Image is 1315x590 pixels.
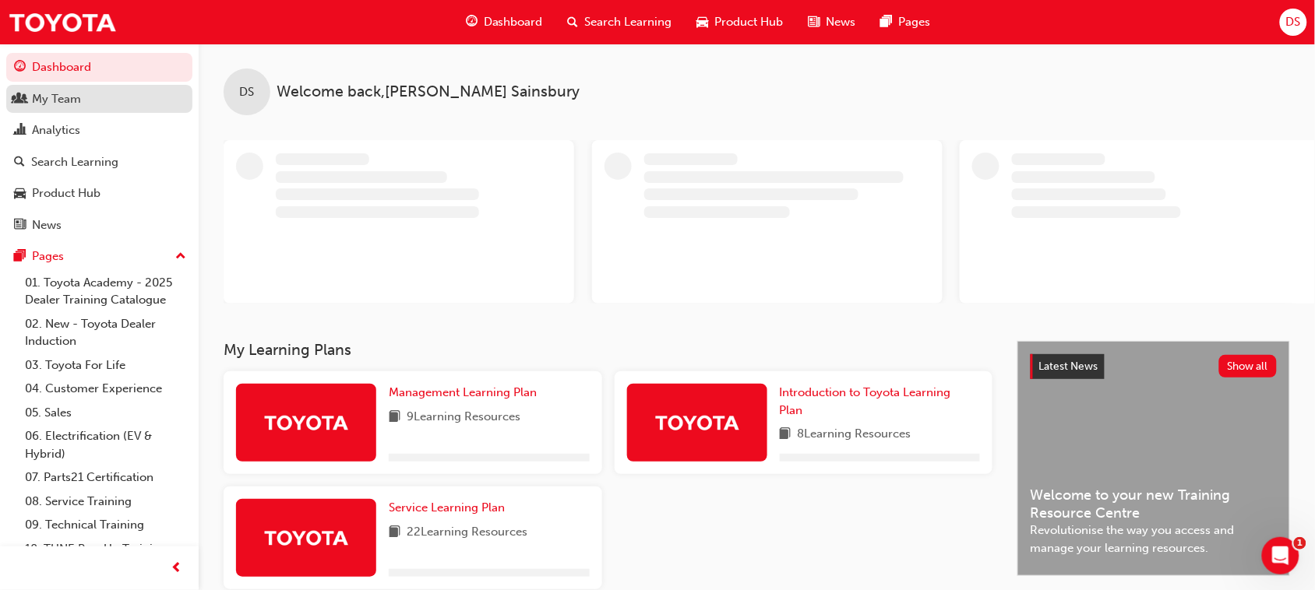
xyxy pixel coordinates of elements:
[19,537,192,561] a: 10. TUNE Rev-Up Training
[263,524,349,551] img: Trak
[14,187,26,201] span: car-icon
[685,6,796,38] a: car-iconProduct Hub
[1031,486,1277,522] span: Welcome to your new Training Resource Centre
[1017,341,1290,576] a: Latest NewsShow allWelcome to your new Training Resource CentreRevolutionise the way you access a...
[19,271,192,312] a: 01. Toyota Academy - 2025 Dealer Training Catalogue
[19,490,192,514] a: 08. Service Training
[555,6,685,38] a: search-iconSearch Learning
[19,401,192,425] a: 05. Sales
[171,559,183,578] span: prev-icon
[407,408,520,427] span: 9 Learning Resources
[6,242,192,271] button: Pages
[19,353,192,378] a: 03. Toyota For Life
[14,93,26,107] span: people-icon
[869,6,943,38] a: pages-iconPages
[32,184,100,202] div: Product Hub
[796,6,869,38] a: news-iconNews
[14,250,26,264] span: pages-icon
[466,12,478,32] span: guage-icon
[1262,537,1299,574] iframe: Intercom live chat
[19,465,192,490] a: 07. Parts21 Certification
[31,153,118,171] div: Search Learning
[14,219,26,233] span: news-icon
[389,385,537,399] span: Management Learning Plan
[19,424,192,465] a: 06. Electrification (EV & Hybrid)
[780,425,791,444] span: book-icon
[19,513,192,537] a: 09. Technical Training
[1294,537,1306,550] span: 1
[453,6,555,38] a: guage-iconDashboard
[654,409,740,436] img: Trak
[224,341,992,359] h3: My Learning Plans
[1286,13,1301,31] span: DS
[263,409,349,436] img: Trak
[6,50,192,242] button: DashboardMy TeamAnalyticsSearch LearningProduct HubNews
[14,156,25,170] span: search-icon
[1039,360,1098,373] span: Latest News
[6,53,192,82] a: Dashboard
[6,179,192,208] a: Product Hub
[798,425,911,444] span: 8 Learning Resources
[697,12,709,32] span: car-icon
[881,12,893,32] span: pages-icon
[1280,9,1307,36] button: DS
[32,90,81,108] div: My Team
[8,5,117,40] img: Trak
[389,523,400,543] span: book-icon
[809,12,820,32] span: news-icon
[1031,354,1277,379] a: Latest NewsShow all
[6,148,192,177] a: Search Learning
[32,216,62,234] div: News
[568,12,579,32] span: search-icon
[899,13,931,31] span: Pages
[19,377,192,401] a: 04. Customer Experience
[32,121,80,139] div: Analytics
[484,13,543,31] span: Dashboard
[14,61,26,75] span: guage-icon
[389,384,543,402] a: Management Learning Plan
[6,85,192,114] a: My Team
[6,211,192,240] a: News
[585,13,672,31] span: Search Learning
[780,385,951,417] span: Introduction to Toyota Learning Plan
[1219,355,1278,378] button: Show all
[175,247,186,267] span: up-icon
[19,312,192,353] a: 02. New - Toyota Dealer Induction
[6,116,192,145] a: Analytics
[715,13,784,31] span: Product Hub
[277,83,580,101] span: Welcome back , [PERSON_NAME] Sainsbury
[407,523,527,543] span: 22 Learning Resources
[240,83,255,101] span: DS
[827,13,856,31] span: News
[389,500,505,514] span: Service Learning Plan
[32,248,64,265] div: Pages
[780,384,981,419] a: Introduction to Toyota Learning Plan
[14,124,26,138] span: chart-icon
[389,408,400,427] span: book-icon
[1031,522,1277,557] span: Revolutionise the way you access and manage your learning resources.
[389,499,511,517] a: Service Learning Plan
